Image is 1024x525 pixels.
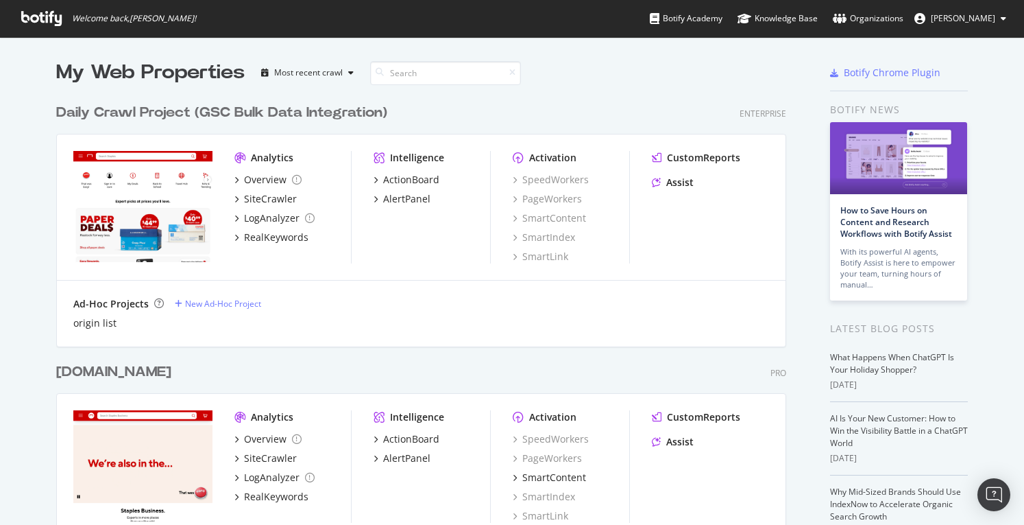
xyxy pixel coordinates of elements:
a: ActionBoard [374,173,439,187]
a: Overview [234,432,302,446]
a: LogAnalyzer [234,211,315,225]
div: [DATE] [830,379,968,391]
div: RealKeywords [244,490,308,504]
div: Activation [529,410,576,424]
a: CustomReports [652,151,740,165]
button: Most recent crawl [256,62,359,84]
a: SiteCrawler [234,452,297,465]
div: Analytics [251,151,293,165]
div: Assist [666,176,694,189]
a: Botify Chrome Plugin [830,66,940,80]
a: AlertPanel [374,452,430,465]
a: [DOMAIN_NAME] [56,362,177,382]
div: Enterprise [740,108,786,119]
span: Welcome back, [PERSON_NAME] ! [72,13,196,24]
div: AlertPanel [383,192,430,206]
a: SmartLink [513,250,568,264]
a: origin list [73,316,117,330]
div: Botify Chrome Plugin [844,66,940,80]
a: SmartContent [513,471,586,485]
div: Latest Blog Posts [830,321,968,336]
div: Botify Academy [650,12,722,25]
a: CustomReports [652,410,740,424]
div: ActionBoard [383,173,439,187]
a: ActionBoard [374,432,439,446]
a: What Happens When ChatGPT Is Your Holiday Shopper? [830,351,954,375]
div: Open Intercom Messenger [977,478,1010,511]
div: AlertPanel [383,452,430,465]
div: SmartContent [522,471,586,485]
a: New Ad-Hoc Project [175,298,261,310]
input: Search [370,61,521,85]
a: AlertPanel [374,192,430,206]
div: Pro [770,367,786,379]
a: LogAnalyzer [234,471,315,485]
a: SpeedWorkers [513,173,589,187]
a: RealKeywords [234,231,308,244]
a: Daily Crawl Project (GSC Bulk Data Integration) [56,103,393,123]
div: [DOMAIN_NAME] [56,362,171,382]
a: SmartIndex [513,490,575,504]
div: New Ad-Hoc Project [185,298,261,310]
div: Activation [529,151,576,165]
a: How to Save Hours on Content and Research Workflows with Botify Assist [840,205,952,240]
div: Daily Crawl Project (GSC Bulk Data Integration) [56,103,387,123]
div: Organizations [833,12,903,25]
div: Analytics [251,410,293,424]
a: PageWorkers [513,192,582,206]
img: staples.com [73,151,212,262]
div: RealKeywords [244,231,308,244]
a: SmartLink [513,509,568,523]
div: Most recent crawl [274,69,343,77]
a: PageWorkers [513,452,582,465]
div: Assist [666,435,694,449]
div: Botify news [830,102,968,117]
div: Overview [244,432,287,446]
span: David Johnson [931,12,995,24]
div: LogAnalyzer [244,211,300,225]
div: Overview [244,173,287,187]
div: My Web Properties [56,59,245,86]
a: SiteCrawler [234,192,297,206]
div: CustomReports [667,410,740,424]
div: Knowledge Base [737,12,818,25]
a: SmartIndex [513,231,575,244]
a: Why Mid-Sized Brands Should Use IndexNow to Accelerate Organic Search Growth [830,486,961,522]
div: Intelligence [390,151,444,165]
img: staplesadvantage.com [73,410,212,522]
div: LogAnalyzer [244,471,300,485]
div: Ad-Hoc Projects [73,297,149,311]
img: How to Save Hours on Content and Research Workflows with Botify Assist [830,122,967,194]
div: With its powerful AI agents, Botify Assist is here to empower your team, turning hours of manual… [840,246,957,290]
div: Intelligence [390,410,444,424]
button: [PERSON_NAME] [903,8,1017,30]
a: AI Is Your New Customer: How to Win the Visibility Battle in a ChatGPT World [830,412,968,449]
div: ActionBoard [383,432,439,446]
a: RealKeywords [234,490,308,504]
div: SiteCrawler [244,192,297,206]
div: [DATE] [830,452,968,465]
a: Assist [652,176,694,189]
div: CustomReports [667,151,740,165]
a: Assist [652,435,694,449]
a: SmartContent [513,211,586,225]
div: SiteCrawler [244,452,297,465]
a: SpeedWorkers [513,432,589,446]
a: Overview [234,173,302,187]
